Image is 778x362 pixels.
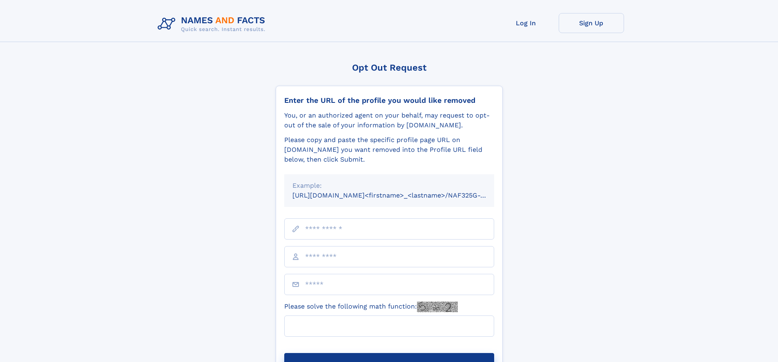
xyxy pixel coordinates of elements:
[559,13,624,33] a: Sign Up
[284,302,458,312] label: Please solve the following math function:
[284,111,494,130] div: You, or an authorized agent on your behalf, may request to opt-out of the sale of your informatio...
[154,13,272,35] img: Logo Names and Facts
[493,13,559,33] a: Log In
[292,191,510,199] small: [URL][DOMAIN_NAME]<firstname>_<lastname>/NAF325G-xxxxxxxx
[276,62,503,73] div: Opt Out Request
[284,135,494,164] div: Please copy and paste the specific profile page URL on [DOMAIN_NAME] you want removed into the Pr...
[292,181,486,191] div: Example:
[284,96,494,105] div: Enter the URL of the profile you would like removed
